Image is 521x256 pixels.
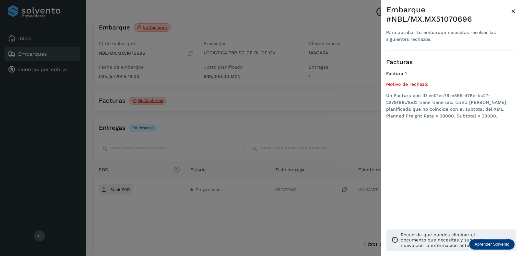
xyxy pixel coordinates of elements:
h4: Factura 1 [386,71,516,76]
li: Un Factura con ID ee01ec76-e565-478e-bc27-2279f98c1bd2 tiene tiene una tarifa [PERSON_NAME] plani... [386,92,516,119]
p: Aprender Solvento [474,242,509,247]
p: Recuerda que puedes eliminar el documento que necesitas y subir uno nuevo con la información actu... [401,232,499,248]
h3: Facturas [386,59,516,66]
div: Para aprobar tu embarque necesitas resolver las siguientes rechazos. [386,29,511,43]
div: Embarque #NBL/MX.MX51070696 [386,5,511,24]
span: × [511,6,516,16]
h5: Motivo de rechazo: [386,82,516,87]
button: Close [511,5,516,17]
div: Aprender Solvento [469,239,515,250]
